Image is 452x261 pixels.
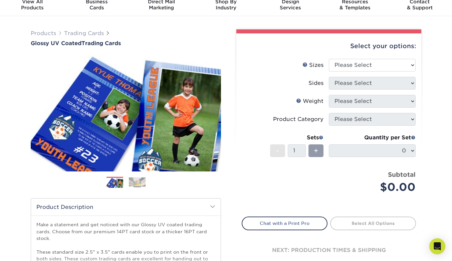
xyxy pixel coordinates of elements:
a: Products [31,30,56,36]
div: Sides [308,79,323,87]
h2: Product Description [31,199,221,216]
div: Weight [296,97,323,105]
h1: Trading Cards [31,40,221,46]
span: Glossy UV Coated [31,40,81,46]
a: Chat with a Print Pro [242,217,327,230]
img: Trading Cards 02 [129,177,146,187]
div: Select your options: [242,33,416,59]
span: + [314,146,318,156]
div: $0.00 [334,179,416,195]
strong: Subtotal [388,171,416,178]
div: Quantity per Set [329,134,416,142]
div: Sets [270,134,323,142]
a: Trading Cards [64,30,104,36]
img: Glossy UV Coated 01 [31,47,221,179]
div: Product Category [273,115,323,123]
img: Trading Cards 01 [106,177,123,189]
div: Open Intercom Messenger [429,238,445,254]
a: Glossy UV CoatedTrading Cards [31,40,221,46]
div: Sizes [302,61,323,69]
span: - [276,146,279,156]
a: Select All Options [330,217,416,230]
